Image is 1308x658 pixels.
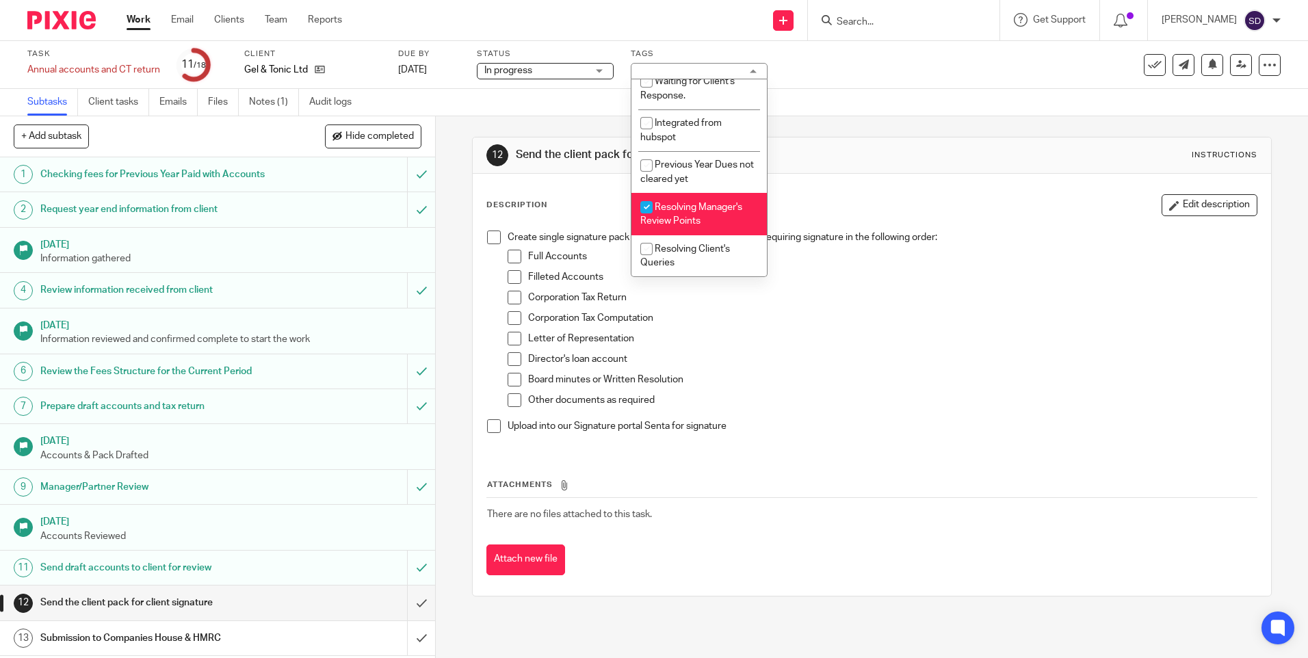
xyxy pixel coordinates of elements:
button: + Add subtask [14,124,89,148]
p: Description [486,200,547,211]
a: Clients [214,13,244,27]
span: Waiting for Client's Response. [640,77,735,101]
span: Attachments [487,481,553,488]
div: 2 [14,200,33,220]
div: 12 [14,594,33,613]
span: Integrated from hubspot [640,118,722,142]
p: Corporation Tax Computation [528,311,1256,325]
h1: Request year end information from client [40,199,276,220]
p: Accounts Reviewed [40,529,422,543]
div: 6 [14,362,33,381]
span: Resolving Manager's Review Points [640,202,742,226]
h1: Send the client pack for client signature [516,148,901,162]
span: Get Support [1033,15,1086,25]
h1: Manager/Partner Review [40,477,276,497]
a: Client tasks [88,89,149,116]
button: Edit description [1162,194,1257,216]
div: Annual accounts and CT return [27,63,160,77]
h1: [DATE] [40,235,422,252]
div: 4 [14,281,33,300]
div: 11 [14,558,33,577]
h1: Prepare draft accounts and tax return [40,396,276,417]
a: Subtasks [27,89,78,116]
div: 13 [14,629,33,648]
h1: [DATE] [40,431,422,448]
span: [DATE] [398,65,427,75]
a: Files [208,89,239,116]
p: Board minutes or Written Resolution [528,373,1256,386]
p: Corporation Tax Return [528,291,1256,304]
p: Letter of Representation [528,332,1256,345]
span: Hide completed [345,131,414,142]
label: Task [27,49,160,60]
h1: Send the client pack for client signature [40,592,276,613]
a: Team [265,13,287,27]
p: Full Accounts [528,250,1256,263]
p: Filleted Accounts [528,270,1256,284]
h1: Send draft accounts to client for review [40,557,276,578]
img: Pixie [27,11,96,29]
small: /18 [194,62,206,69]
a: Emails [159,89,198,116]
p: Upload into our Signature portal Senta for signature [508,419,1256,433]
p: Director's loan account [528,352,1256,366]
div: 7 [14,397,33,416]
span: Resolving Client's Queries [640,244,730,268]
span: There are no files attached to this task. [487,510,652,519]
span: In progress [484,66,532,75]
p: [PERSON_NAME] [1162,13,1237,27]
a: Reports [308,13,342,27]
a: Audit logs [309,89,362,116]
p: Information reviewed and confirmed complete to start the work [40,332,422,346]
a: Notes (1) [249,89,299,116]
div: 1 [14,165,33,184]
button: Attach new file [486,544,565,575]
label: Status [477,49,614,60]
label: Tags [631,49,768,60]
p: Gel & Tonic Ltd [244,63,308,77]
p: Accounts & Pack Drafted [40,449,422,462]
span: Previous Year Dues not cleared yet [640,160,754,184]
button: Hide completed [325,124,421,148]
p: Other documents as required [528,393,1256,407]
h1: [DATE] [40,315,422,332]
h1: Review the Fees Structure for the Current Period [40,361,276,382]
a: Work [127,13,151,27]
label: Due by [398,49,460,60]
p: Create single signature pack pdf file merging all documents requiring signature in the following ... [508,231,1256,244]
div: Instructions [1192,150,1257,161]
h1: Checking fees for Previous Year Paid with Accounts [40,164,276,185]
h1: [DATE] [40,512,422,529]
h1: Review information received from client [40,280,276,300]
img: svg%3E [1244,10,1266,31]
h1: Submission to Companies House & HMRC [40,628,276,648]
div: 12 [486,144,508,166]
input: Search [835,16,958,29]
div: 9 [14,477,33,497]
p: Information gathered [40,252,422,265]
label: Client [244,49,381,60]
div: 11 [181,57,206,73]
a: Email [171,13,194,27]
